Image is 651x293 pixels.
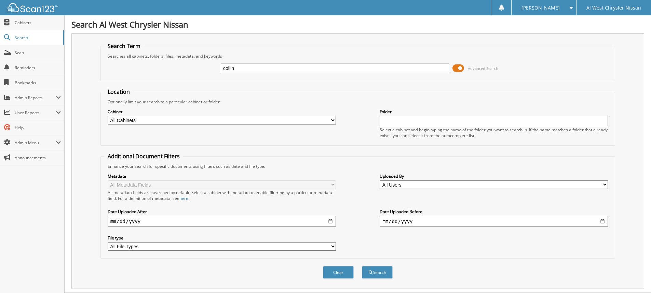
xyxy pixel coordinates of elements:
div: Select a cabinet and begin typing the name of the folder you want to search in. If the name match... [380,127,608,138]
button: Clear [323,266,354,279]
div: Searches all cabinets, folders, files, metadata, and keywords [104,53,611,59]
span: [PERSON_NAME] [521,6,560,10]
div: All metadata fields are searched by default. Select a cabinet with metadata to enable filtering b... [108,190,336,201]
span: Advanced Search [468,66,498,71]
span: Search [15,35,60,41]
label: Cabinet [108,109,336,115]
label: Metadata [108,173,336,179]
img: scan123-logo-white.svg [7,3,58,12]
span: Scan [15,50,61,56]
span: Admin Reports [15,95,56,101]
label: Folder [380,109,608,115]
legend: Location [104,88,133,96]
label: Date Uploaded After [108,209,336,215]
label: File type [108,235,336,241]
span: Bookmarks [15,80,61,86]
span: Cabinets [15,20,61,26]
div: Enhance your search for specific documents using filters such as date and file type. [104,163,611,169]
label: Date Uploaded Before [380,209,608,215]
span: Admin Menu [15,140,56,146]
button: Search [362,266,393,279]
span: Help [15,125,61,131]
span: Reminders [15,65,61,71]
a: here [179,195,188,201]
legend: Search Term [104,42,144,50]
h1: Search Al West Chrysler Nissan [71,19,644,30]
legend: Additional Document Filters [104,152,183,160]
span: Al West Chrysler Nissan [586,6,641,10]
label: Uploaded By [380,173,608,179]
input: end [380,216,608,227]
span: User Reports [15,110,56,116]
div: Optionally limit your search to a particular cabinet or folder [104,99,611,105]
span: Announcements [15,155,61,161]
input: start [108,216,336,227]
